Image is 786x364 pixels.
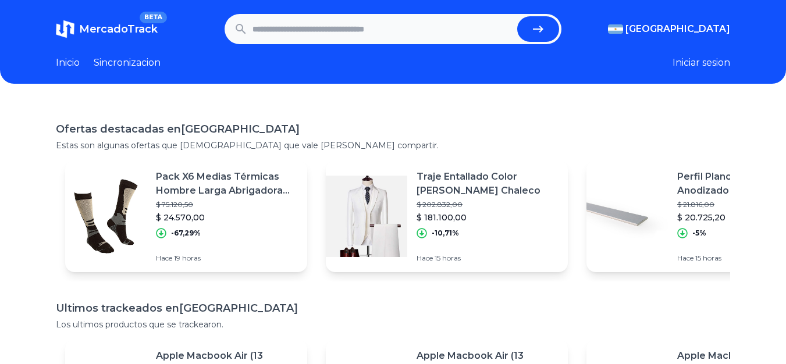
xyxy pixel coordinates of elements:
img: Featured image [326,176,407,257]
button: Iniciar sesion [673,56,730,70]
h1: Ultimos trackeados en [GEOGRAPHIC_DATA] [56,300,730,316]
p: $ 181.100,00 [417,212,559,223]
p: Estas son algunas ofertas que [DEMOGRAPHIC_DATA] que vale [PERSON_NAME] compartir. [56,140,730,151]
span: MercadoTrack [79,23,158,35]
p: Los ultimos productos que se trackearon. [56,319,730,330]
p: $ 75.120,50 [156,200,298,209]
img: Featured image [65,176,147,257]
p: -5% [692,229,706,238]
h1: Ofertas destacadas en [GEOGRAPHIC_DATA] [56,121,730,137]
a: Featured imageTraje Entallado Color [PERSON_NAME] Chaleco$ 202.832,00$ 181.100,00-10,71%Hace 15 h... [326,160,568,272]
p: Pack X6 Medias Térmicas Hombre Larga Abrigadora Stone 12009 [156,170,298,198]
img: Featured image [586,176,668,257]
img: Argentina [608,24,623,34]
p: Traje Entallado Color [PERSON_NAME] Chaleco [417,170,559,198]
a: Inicio [56,56,80,70]
button: [GEOGRAPHIC_DATA] [608,22,730,36]
p: Hace 15 horas [417,254,559,263]
p: -67,29% [171,229,201,238]
p: $ 202.832,00 [417,200,559,209]
p: Hace 19 horas [156,254,298,263]
p: $ 24.570,00 [156,212,298,223]
span: [GEOGRAPHIC_DATA] [625,22,730,36]
p: -10,71% [432,229,459,238]
a: Featured imagePack X6 Medias Térmicas Hombre Larga Abrigadora Stone 12009$ 75.120,50$ 24.570,00-6... [65,160,307,272]
a: Sincronizacion [94,56,161,70]
span: BETA [140,12,167,23]
img: MercadoTrack [56,20,74,38]
a: MercadoTrackBETA [56,20,158,38]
